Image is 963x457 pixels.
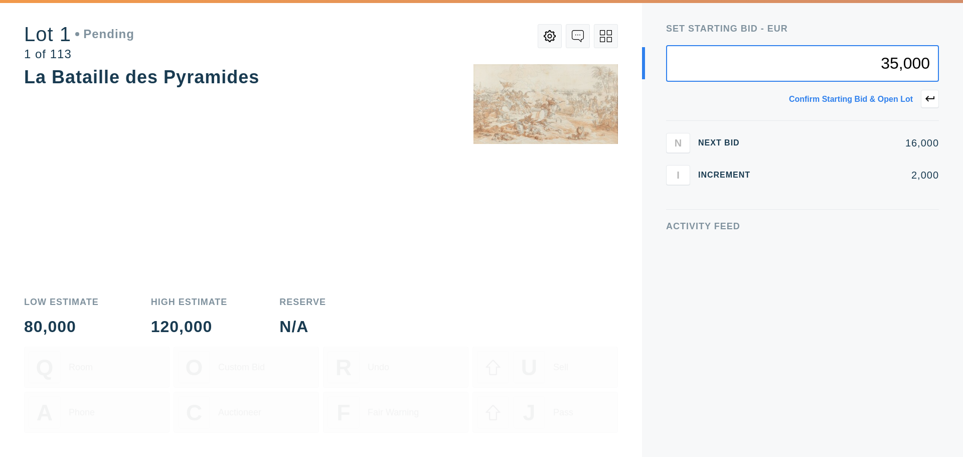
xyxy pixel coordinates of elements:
[789,95,913,103] div: Confirm starting bid & open lot
[666,24,939,33] div: Set Starting bid - EUR
[24,48,134,60] div: 1 of 113
[666,165,690,185] button: I
[151,319,228,335] div: 120,000
[75,28,134,40] div: Pending
[279,319,326,335] div: N/A
[675,137,682,148] span: N
[151,297,228,307] div: High Estimate
[24,319,99,335] div: 80,000
[24,24,134,44] div: Lot 1
[24,297,99,307] div: Low Estimate
[698,171,758,179] div: Increment
[698,139,758,147] div: Next Bid
[766,170,939,180] div: 2,000
[24,67,259,87] div: La Bataille des Pyramides
[766,138,939,148] div: 16,000
[666,133,690,153] button: N
[666,222,939,231] div: Activity Feed
[677,169,680,181] span: I
[279,297,326,307] div: Reserve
